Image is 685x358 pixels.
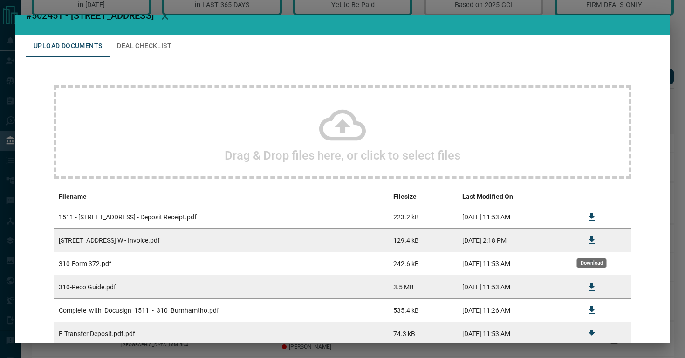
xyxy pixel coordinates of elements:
th: delete file action column [608,188,631,205]
button: Download [581,206,603,228]
td: 129.4 kB [389,229,458,252]
th: download action column [576,188,608,205]
td: 74.3 kB [389,322,458,345]
button: Download [581,276,603,298]
button: Deal Checklist [110,35,179,57]
h2: Drag & Drop files here, or click to select files [225,148,460,162]
button: Upload Documents [26,35,110,57]
th: Filename [54,188,389,205]
td: 535.4 kB [389,299,458,322]
button: Download [581,299,603,322]
th: Last Modified On [458,188,576,205]
div: Download [577,258,607,268]
span: #502451 - [STREET_ADDRESS] [26,10,154,21]
button: Download [581,323,603,345]
td: [DATE] 11:53 AM [458,322,576,345]
td: E-Transfer Deposit.pdf.pdf [54,322,389,345]
td: [DATE] 11:53 AM [458,205,576,229]
button: Download [581,229,603,252]
th: Filesize [389,188,458,205]
td: 223.2 kB [389,205,458,229]
td: [DATE] 2:18 PM [458,229,576,252]
td: Complete_with_Docusign_1511_-_310_Burnhamtho.pdf [54,299,389,322]
td: 310-Form 372.pdf [54,252,389,275]
td: [DATE] 11:53 AM [458,252,576,275]
td: 310-Reco Guide.pdf [54,275,389,299]
td: 3.5 MB [389,275,458,299]
td: 242.6 kB [389,252,458,275]
td: 1511 - [STREET_ADDRESS] - Deposit Receipt.pdf [54,205,389,229]
td: [STREET_ADDRESS] W - Invoice.pdf [54,229,389,252]
td: [DATE] 11:26 AM [458,299,576,322]
div: Drag & Drop files here, or click to select files [54,85,631,179]
td: [DATE] 11:53 AM [458,275,576,299]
